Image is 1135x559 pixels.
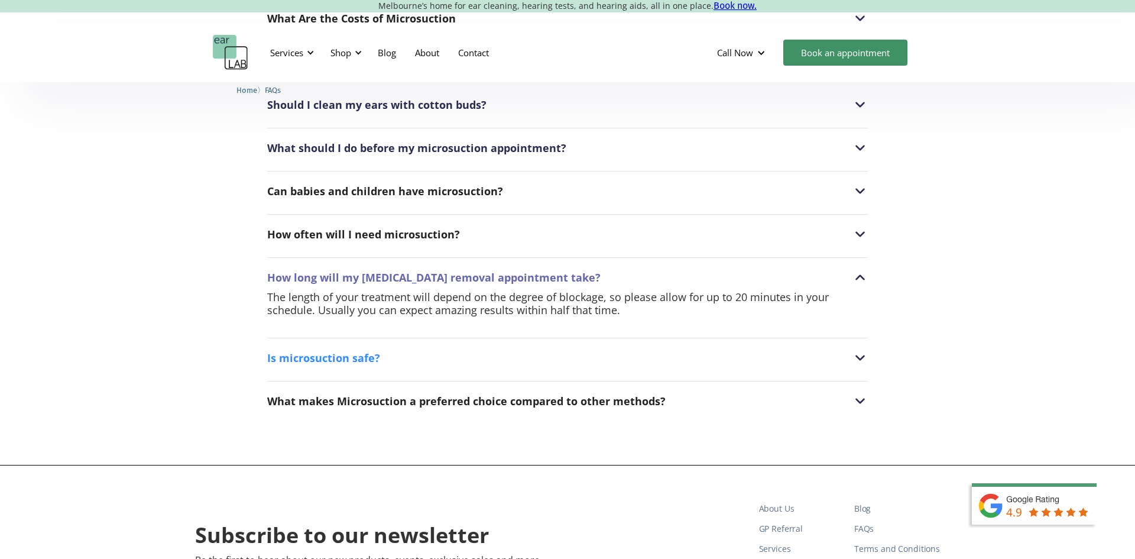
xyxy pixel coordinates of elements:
[267,291,868,328] nav: How long will my [MEDICAL_DATA] removal appointment take?
[267,227,868,242] div: How often will I need microsuction?
[854,519,940,539] a: FAQs
[368,35,406,70] a: Blog
[236,86,257,95] span: Home
[267,185,503,197] div: Can babies and children have microsuction?
[449,35,498,70] a: Contact
[267,270,868,285] div: How long will my [MEDICAL_DATA] removal appointment take?
[854,499,940,519] a: Blog
[267,291,868,316] p: The length of your treatment will depend on the degree of blockage, so please allow for up to 20 ...
[759,519,845,539] a: GP Referral
[717,47,753,59] div: Call Now
[267,12,456,24] div: What Are the Costs of Microsuction
[267,395,666,407] div: What makes Microsuction a preferred choice compared to other methods?
[267,272,601,283] div: How long will my [MEDICAL_DATA] removal appointment take?
[267,99,487,111] div: Should I clean my ears with cotton buds?
[267,352,380,364] div: Is microsuction safe?
[267,97,868,112] div: Should I clean my ears with cotton buds?
[265,84,281,95] a: FAQs
[195,522,489,550] h2: Subscribe to our newsletter
[270,47,303,59] div: Services
[267,142,566,154] div: What should I do before my microsuction appointment?
[267,11,868,26] div: What Are the Costs of Microsuction
[330,47,351,59] div: Shop
[236,84,257,95] a: Home
[759,499,845,519] a: About Us
[265,86,281,95] span: FAQs
[708,35,777,70] div: Call Now
[783,40,907,66] a: Book an appointment
[213,35,248,70] a: home
[759,539,845,559] a: Services
[267,228,460,240] div: How often will I need microsuction?
[323,35,365,70] div: Shop
[263,35,317,70] div: Services
[267,183,868,199] div: Can babies and children have microsuction?
[267,350,868,366] div: Is microsuction safe?
[267,140,868,156] div: What should I do before my microsuction appointment?
[854,539,940,559] a: Terms and Conditions
[267,393,868,409] div: What makes Microsuction a preferred choice compared to other methods?
[236,84,265,96] li: 〉
[406,35,449,70] a: About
